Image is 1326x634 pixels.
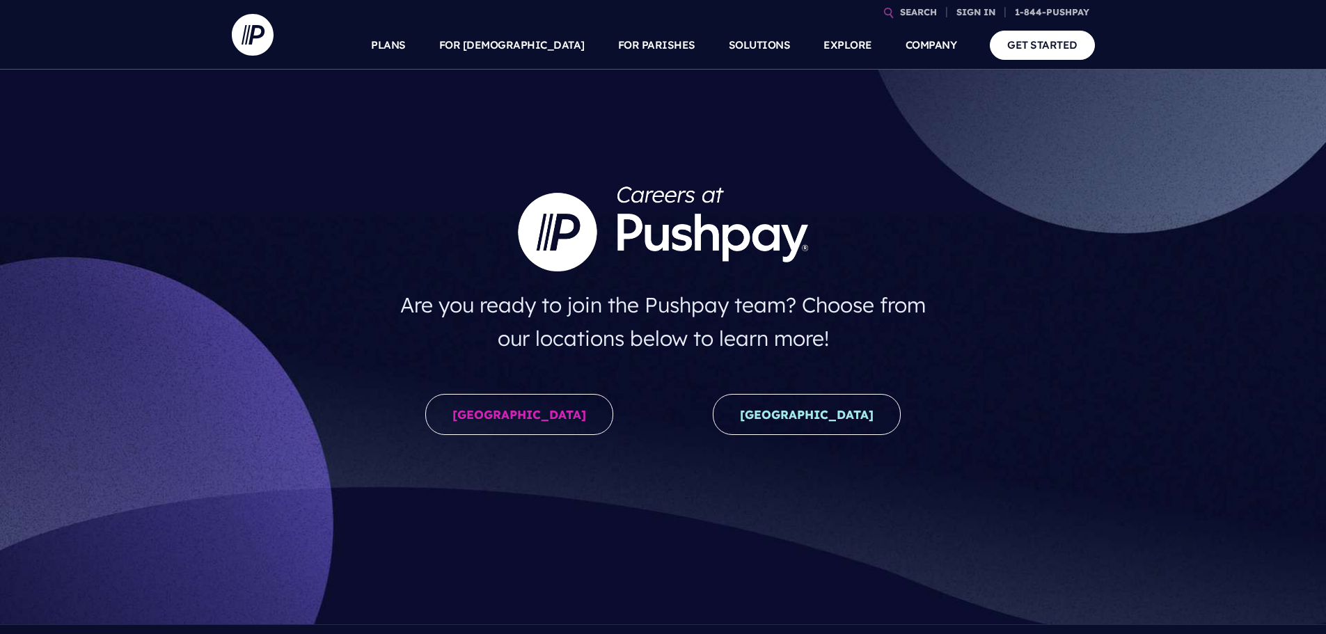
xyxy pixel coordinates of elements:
[729,21,791,70] a: SOLUTIONS
[425,394,613,435] a: [GEOGRAPHIC_DATA]
[386,283,940,360] h4: Are you ready to join the Pushpay team? Choose from our locations below to learn more!
[990,31,1095,59] a: GET STARTED
[439,21,585,70] a: FOR [DEMOGRAPHIC_DATA]
[713,394,901,435] a: [GEOGRAPHIC_DATA]
[906,21,957,70] a: COMPANY
[371,21,406,70] a: PLANS
[823,21,872,70] a: EXPLORE
[618,21,695,70] a: FOR PARISHES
